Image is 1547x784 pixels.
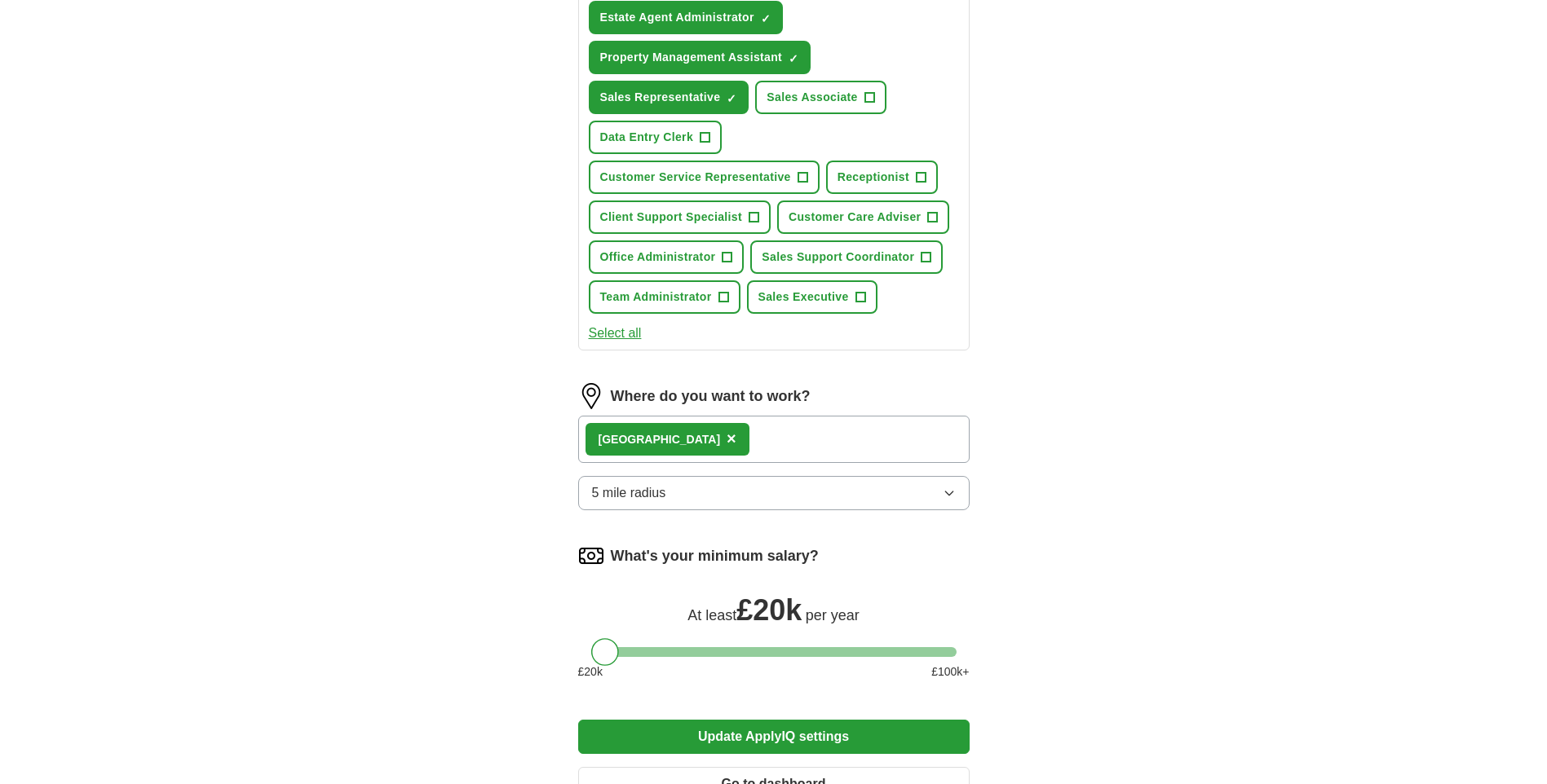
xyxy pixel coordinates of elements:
[806,607,860,623] span: per year
[600,249,716,266] span: Office Administrator
[789,52,798,65] span: ✓
[727,92,736,105] span: ✓
[761,12,771,25] span: ✓
[789,209,921,226] span: Customer Care Adviser
[826,161,938,194] button: Receptionist
[767,89,857,106] span: Sales Associate
[600,169,791,186] span: Customer Service Representative
[589,161,820,194] button: Customer Service Representative
[600,9,754,26] span: Estate Agent Administrator
[589,240,745,274] button: Office Administrator
[600,129,694,146] span: Data Entry Clerk
[687,607,736,623] span: At least
[762,249,914,266] span: Sales Support Coordinator
[578,476,970,510] button: 5 mile radius
[589,1,783,34] button: Estate Agent Administrator✓
[600,89,721,106] span: Sales Representative
[592,483,666,503] span: 5 mile radius
[589,324,642,343] button: Select all
[578,543,604,569] img: salary.png
[755,81,886,114] button: Sales Associate
[589,41,811,74] button: Property Management Assistant✓
[758,288,849,306] span: Sales Executive
[599,431,721,448] div: [GEOGRAPHIC_DATA]
[589,121,723,154] button: Data Entry Clerk
[838,169,909,186] span: Receptionist
[777,200,949,234] button: Customer Care Adviser
[578,663,603,680] span: £ 20 k
[750,240,943,274] button: Sales Support Coordinator
[600,49,783,66] span: Property Management Assistant
[589,81,749,114] button: Sales Representative✓
[600,288,712,306] span: Team Administrator
[747,280,877,314] button: Sales Executive
[589,200,771,234] button: Client Support Specialist
[578,720,970,754] button: Update ApplyIQ settings
[578,383,604,409] img: location.png
[589,280,740,314] button: Team Administrator
[611,545,819,567] label: What's your minimum salary?
[931,663,969,680] span: £ 100 k+
[727,429,736,447] span: ×
[727,427,736,451] button: ×
[600,209,742,226] span: Client Support Specialist
[736,593,802,627] span: £ 20k
[611,385,811,407] label: Where do you want to work?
